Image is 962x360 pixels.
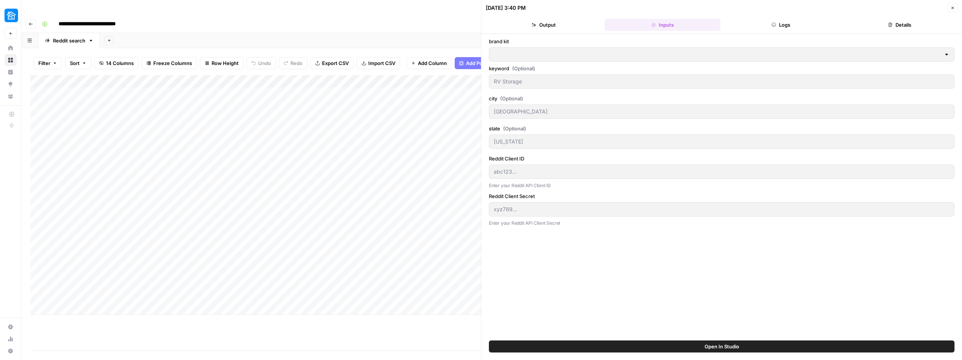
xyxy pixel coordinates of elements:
[486,19,602,31] button: Output
[153,59,192,67] span: Freeze Columns
[489,340,954,352] button: Open In Studio
[494,206,950,213] input: xyz789...
[70,59,80,67] span: Sort
[5,9,18,22] img: Neighbor Logo
[65,57,91,69] button: Sort
[5,333,17,345] a: Usage
[310,57,354,69] button: Export CSV
[279,57,307,69] button: Redo
[53,37,85,44] div: Reddit search
[489,192,954,200] label: Reddit Client Secret
[5,345,17,357] button: Help + Support
[842,19,957,31] button: Details
[489,95,954,102] label: city
[489,155,954,162] label: Reddit Client ID
[247,57,276,69] button: Undo
[605,19,720,31] button: Inputs
[705,343,739,350] span: Open In Studio
[5,6,17,25] button: Workspace: Neighbor
[455,57,511,69] button: Add Power Agent
[5,42,17,54] a: Home
[368,59,395,67] span: Import CSV
[406,57,452,69] button: Add Column
[5,78,17,90] a: Opportunities
[357,57,400,69] button: Import CSV
[494,168,950,175] input: abc123...
[489,125,954,132] label: state
[212,59,239,67] span: Row Height
[200,57,244,69] button: Row Height
[489,65,954,72] label: keyword
[38,33,100,48] a: Reddit search
[486,4,526,12] div: [DATE] 3:40 PM
[5,90,17,102] a: Your Data
[33,57,62,69] button: Filter
[723,19,839,31] button: Logs
[5,54,17,66] a: Browse
[489,219,954,227] p: Enter your Reddit API Client Secret
[94,57,139,69] button: 14 Columns
[500,95,523,102] span: (Optional)
[5,66,17,78] a: Insights
[258,59,271,67] span: Undo
[106,59,134,67] span: 14 Columns
[512,65,535,72] span: (Optional)
[290,59,303,67] span: Redo
[142,57,197,69] button: Freeze Columns
[5,321,17,333] a: Settings
[466,59,507,67] span: Add Power Agent
[489,182,954,189] p: Enter your Reddit API Client ID
[503,125,526,132] span: (Optional)
[38,59,50,67] span: Filter
[489,38,954,45] label: brand kit
[322,59,349,67] span: Export CSV
[418,59,447,67] span: Add Column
